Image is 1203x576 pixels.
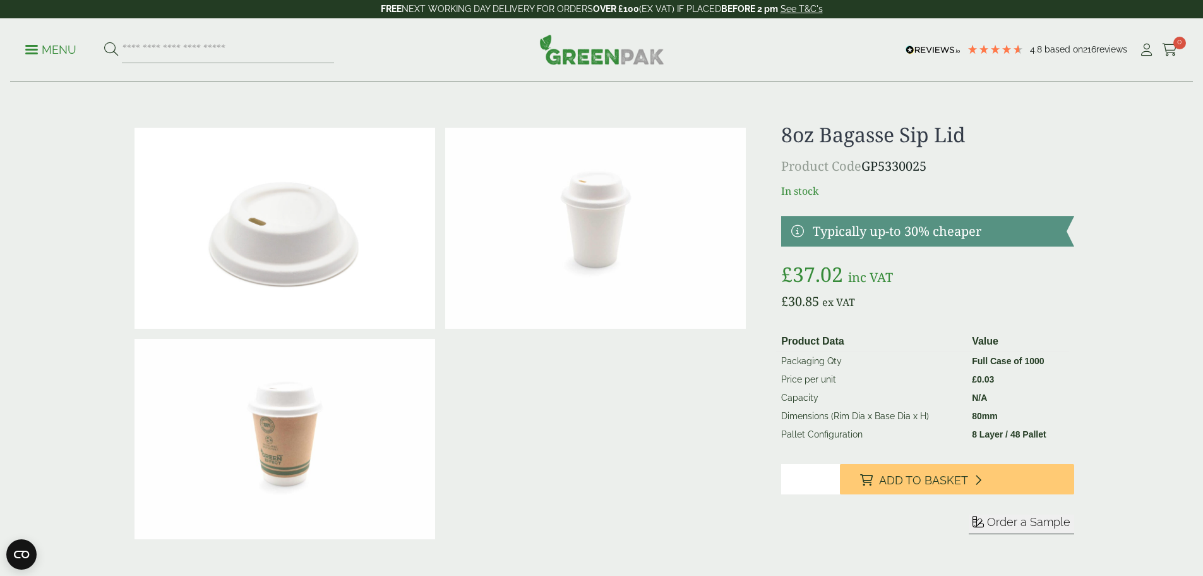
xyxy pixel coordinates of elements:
[1162,44,1178,56] i: Cart
[969,515,1074,534] button: Order a Sample
[781,260,793,288] span: £
[776,352,967,371] td: Packaging Qty
[972,356,1044,366] strong: Full Case of 1000
[781,157,1074,176] p: GP5330025
[987,515,1070,529] span: Order a Sample
[1162,40,1178,59] a: 0
[1173,37,1186,49] span: 0
[781,260,843,288] bdi: 37.02
[1139,44,1154,56] i: My Account
[972,393,987,403] strong: N/A
[445,128,746,329] img: 2130012 8oz White Single Wall Paper Cup 227ml With Bagasse Sip Lid
[972,374,977,384] span: £
[848,269,893,286] span: inc VAT
[781,123,1074,147] h1: 8oz Bagasse Sip Lid
[972,411,997,421] strong: 80mm
[972,374,994,384] bdi: 0.03
[135,128,435,329] img: 5330025 Bagasse Sip Lid Fits 8oz
[781,4,823,14] a: See T&C's
[1083,44,1096,54] span: 216
[967,331,1068,352] th: Value
[25,42,76,55] a: Menu
[781,293,788,310] span: £
[781,157,861,175] span: Product Code
[1096,44,1127,54] span: reviews
[781,293,819,310] bdi: 30.85
[539,34,664,64] img: GreenPak Supplies
[381,4,402,14] strong: FREE
[776,389,967,407] td: Capacity
[135,339,435,540] img: 5330018 8oz Green Effect Hot Drink Cup With Bagasse Sip Lid 227ml
[776,371,967,389] td: Price per unit
[1044,44,1083,54] span: Based on
[967,44,1024,55] div: 4.79 Stars
[776,426,967,444] td: Pallet Configuration
[593,4,639,14] strong: OVER £100
[822,295,855,309] span: ex VAT
[781,183,1074,199] p: In stock
[840,464,1074,494] button: Add to Basket
[906,46,961,54] img: REVIEWS.io
[776,331,967,352] th: Product Data
[879,474,968,487] span: Add to Basket
[972,429,1046,439] strong: 8 Layer / 48 Pallet
[721,4,778,14] strong: BEFORE 2 pm
[25,42,76,58] p: Menu
[776,407,967,426] td: Dimensions (Rim Dia x Base Dia x H)
[1030,44,1044,54] span: 4.8
[6,539,37,570] button: Open CMP widget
